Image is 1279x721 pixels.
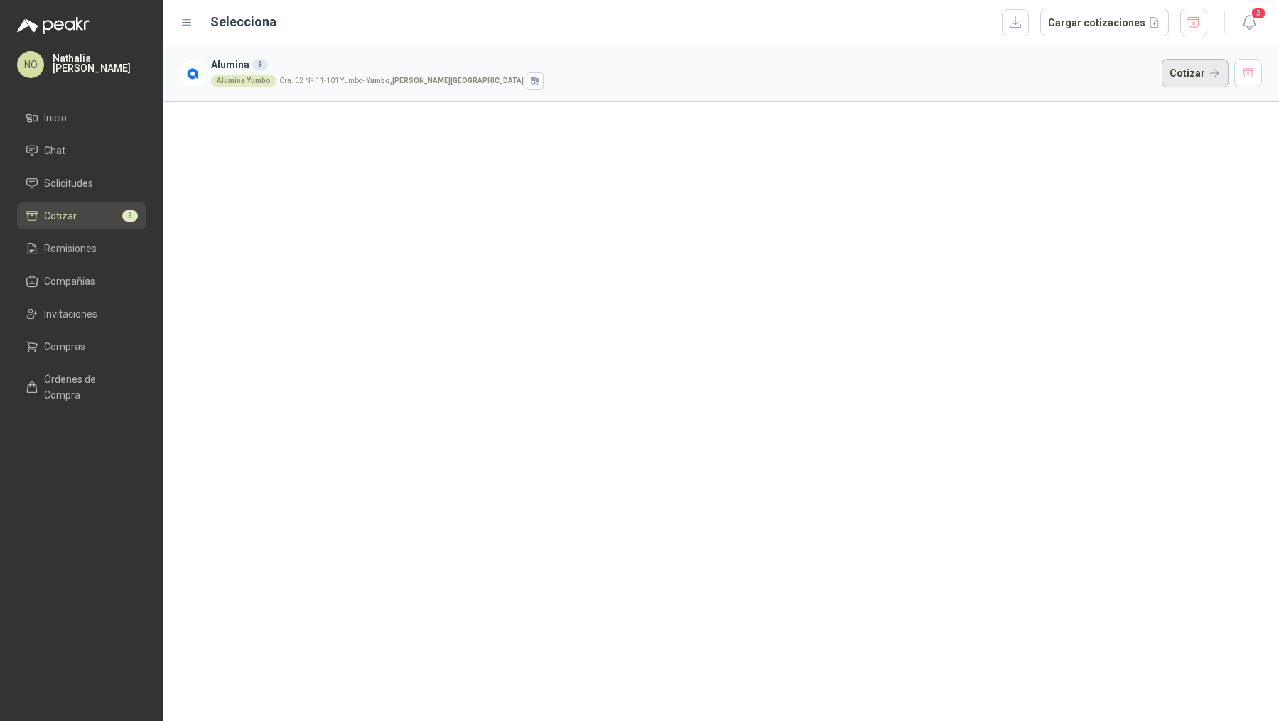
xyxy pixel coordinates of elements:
p: Nathalia [PERSON_NAME] [53,53,146,73]
div: 9 [252,59,268,70]
a: Órdenes de Compra [17,366,146,408]
span: Compañías [44,273,95,289]
span: Solicitudes [44,175,93,191]
span: 9 [122,210,138,222]
span: Órdenes de Compra [44,372,133,403]
img: Logo peakr [17,17,90,34]
a: Remisiones [17,235,146,262]
a: Invitaciones [17,300,146,327]
h2: Selecciona [210,12,276,32]
button: Cargar cotizaciones [1040,9,1169,37]
div: NO [17,51,44,78]
a: Compras [17,333,146,360]
a: Inicio [17,104,146,131]
span: Cotizar [44,208,77,224]
span: 3 [1251,6,1266,20]
strong: Yumbo , [PERSON_NAME][GEOGRAPHIC_DATA] [366,77,524,85]
a: Solicitudes [17,170,146,197]
div: Alumina Yumbo [211,75,276,87]
span: Invitaciones [44,306,97,322]
a: Chat [17,137,146,164]
button: Cotizar [1162,59,1229,87]
p: Cra. 32 Nº 11-101 Yumbo - [279,77,524,85]
img: Company Logo [180,61,205,86]
span: Inicio [44,110,67,126]
a: Cotizar9 [17,202,146,229]
span: Compras [44,339,85,354]
button: 3 [1236,10,1262,36]
span: Remisiones [44,241,97,256]
span: Chat [44,143,65,158]
a: Compañías [17,268,146,295]
h3: Alumina [211,57,1156,72]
